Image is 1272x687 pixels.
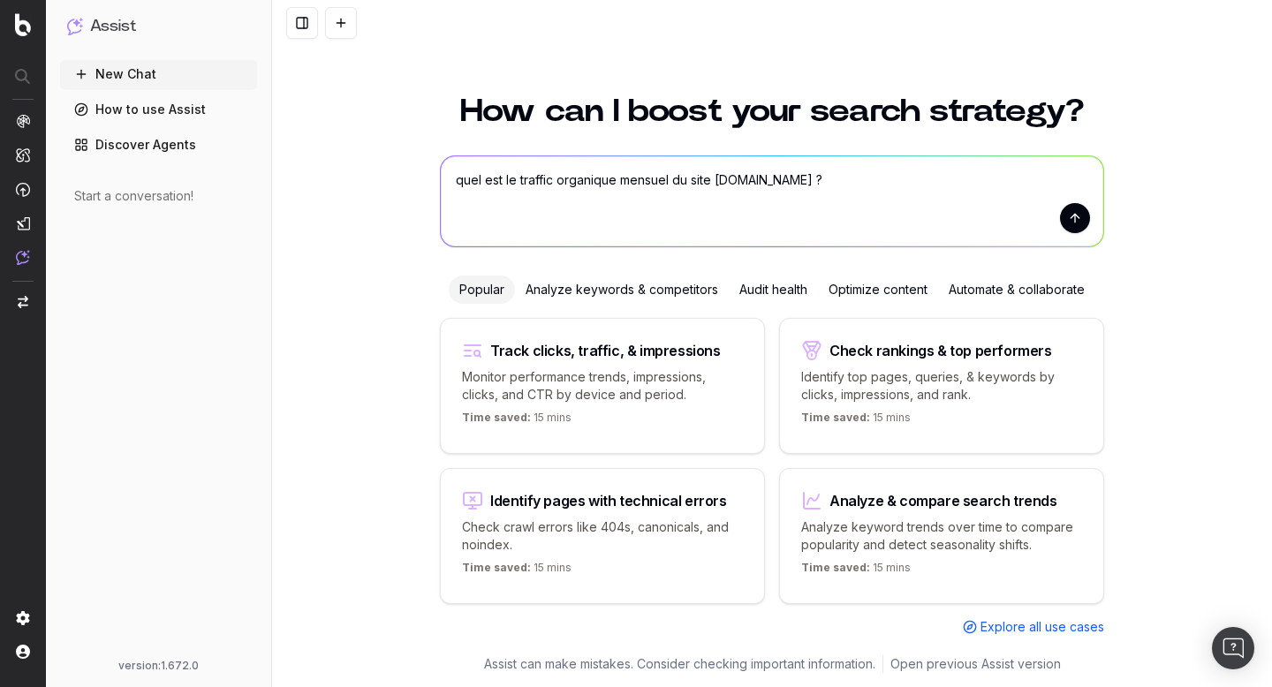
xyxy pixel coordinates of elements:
[801,411,911,432] p: 15 mins
[16,147,30,162] img: Intelligence
[484,655,875,673] p: Assist can make mistakes. Consider checking important information.
[16,216,30,230] img: Studio
[449,276,515,304] div: Popular
[60,131,257,159] a: Discover Agents
[67,659,250,673] div: version: 1.672.0
[16,182,30,197] img: Activation
[490,494,727,508] div: Identify pages with technical errors
[60,60,257,88] button: New Chat
[462,561,572,582] p: 15 mins
[441,156,1103,246] textarea: quel est le traffic organique mensuel du site [DOMAIN_NAME] ?
[462,368,743,404] p: Monitor performance trends, impressions, clicks, and CTR by device and period.
[515,276,729,304] div: Analyze keywords & competitors
[1212,627,1254,669] div: Open Intercom Messenger
[60,95,257,124] a: How to use Assist
[16,250,30,265] img: Assist
[67,18,83,34] img: Assist
[729,276,818,304] div: Audit health
[462,561,531,574] span: Time saved:
[67,14,250,39] button: Assist
[15,13,31,36] img: Botify logo
[938,276,1095,304] div: Automate & collaborate
[818,276,938,304] div: Optimize content
[440,95,1104,127] h1: How can I boost your search strategy?
[90,14,136,39] h1: Assist
[890,655,1061,673] a: Open previous Assist version
[829,343,1052,358] div: Check rankings & top performers
[963,618,1104,636] a: Explore all use cases
[16,645,30,659] img: My account
[74,187,243,205] div: Start a conversation!
[462,518,743,554] p: Check crawl errors like 404s, canonicals, and noindex.
[801,368,1082,404] p: Identify top pages, queries, & keywords by clicks, impressions, and rank.
[490,343,721,358] div: Track clicks, traffic, & impressions
[16,114,30,128] img: Analytics
[829,494,1057,508] div: Analyze & compare search trends
[801,561,870,574] span: Time saved:
[18,296,28,308] img: Switch project
[801,411,870,424] span: Time saved:
[801,561,911,582] p: 15 mins
[980,618,1104,636] span: Explore all use cases
[462,411,572,432] p: 15 mins
[801,518,1082,554] p: Analyze keyword trends over time to compare popularity and detect seasonality shifts.
[16,611,30,625] img: Setting
[462,411,531,424] span: Time saved:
